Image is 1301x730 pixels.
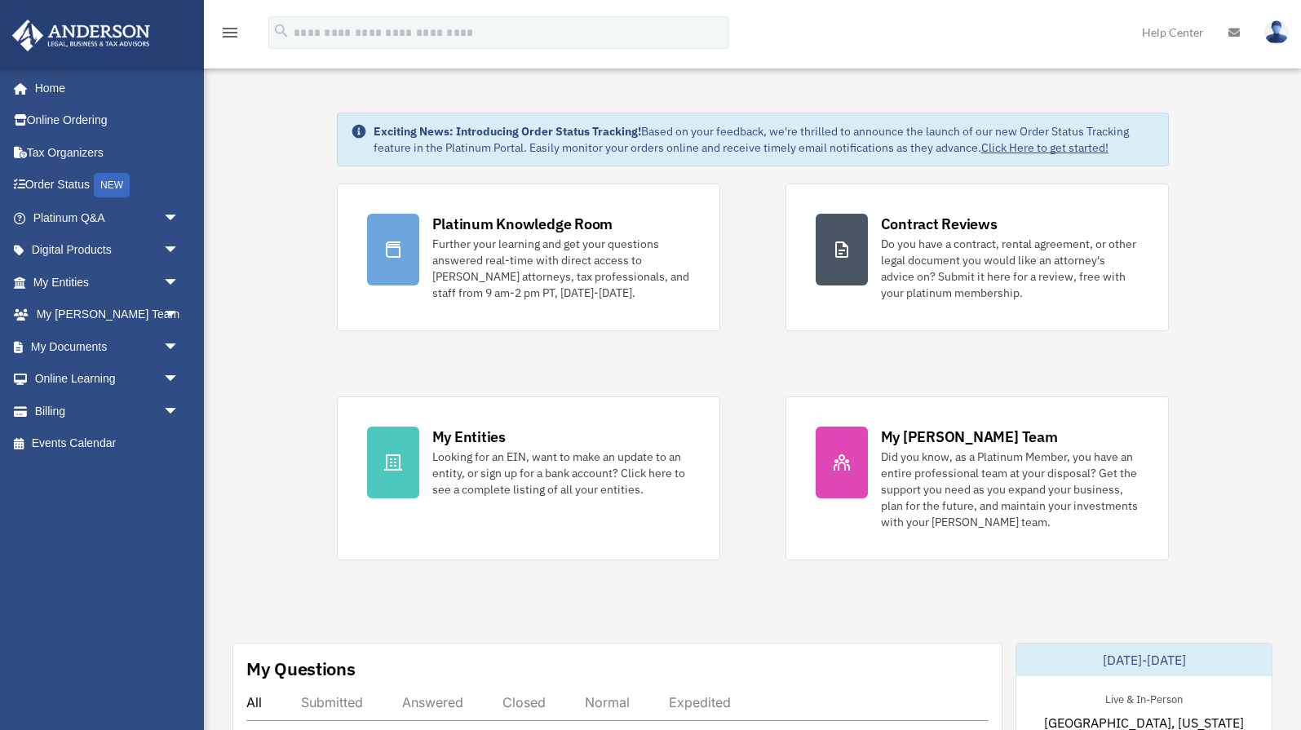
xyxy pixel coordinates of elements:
div: All [246,694,262,710]
i: menu [220,23,240,42]
div: Answered [402,694,463,710]
div: Expedited [669,694,731,710]
div: Do you have a contract, rental agreement, or other legal document you would like an attorney's ad... [881,236,1139,301]
div: My [PERSON_NAME] Team [881,427,1058,447]
a: My [PERSON_NAME] Team Did you know, as a Platinum Member, you have an entire professional team at... [785,396,1169,560]
span: arrow_drop_down [163,363,196,396]
div: Submitted [301,694,363,710]
div: Based on your feedback, we're thrilled to announce the launch of our new Order Status Tracking fe... [374,123,1155,156]
a: My Entities Looking for an EIN, want to make an update to an entity, or sign up for a bank accoun... [337,396,720,560]
a: Online Ordering [11,104,204,137]
div: Live & In-Person [1092,689,1196,706]
span: arrow_drop_down [163,201,196,235]
span: arrow_drop_down [163,299,196,332]
a: My Documentsarrow_drop_down [11,330,204,363]
span: arrow_drop_down [163,395,196,428]
a: Billingarrow_drop_down [11,395,204,427]
a: menu [220,29,240,42]
div: [DATE]-[DATE] [1016,644,1272,676]
div: Contract Reviews [881,214,998,234]
a: Platinum Q&Aarrow_drop_down [11,201,204,234]
strong: Exciting News: Introducing Order Status Tracking! [374,124,641,139]
span: arrow_drop_down [163,266,196,299]
div: Closed [502,694,546,710]
a: Events Calendar [11,427,204,460]
div: Further your learning and get your questions answered real-time with direct access to [PERSON_NAM... [432,236,690,301]
a: Digital Productsarrow_drop_down [11,234,204,267]
a: Contract Reviews Do you have a contract, rental agreement, or other legal document you would like... [785,184,1169,331]
div: My Entities [432,427,506,447]
a: Home [11,72,196,104]
a: My Entitiesarrow_drop_down [11,266,204,299]
a: Platinum Knowledge Room Further your learning and get your questions answered real-time with dire... [337,184,720,331]
div: Did you know, as a Platinum Member, you have an entire professional team at your disposal? Get th... [881,449,1139,530]
div: My Questions [246,657,356,681]
a: Click Here to get started! [981,140,1109,155]
a: Tax Organizers [11,136,204,169]
span: arrow_drop_down [163,330,196,364]
a: Order StatusNEW [11,169,204,202]
a: My [PERSON_NAME] Teamarrow_drop_down [11,299,204,331]
img: Anderson Advisors Platinum Portal [7,20,155,51]
a: Online Learningarrow_drop_down [11,363,204,396]
div: Platinum Knowledge Room [432,214,613,234]
img: User Pic [1264,20,1289,44]
div: Normal [585,694,630,710]
span: arrow_drop_down [163,234,196,268]
i: search [272,22,290,40]
div: Looking for an EIN, want to make an update to an entity, or sign up for a bank account? Click her... [432,449,690,498]
div: NEW [94,173,130,197]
